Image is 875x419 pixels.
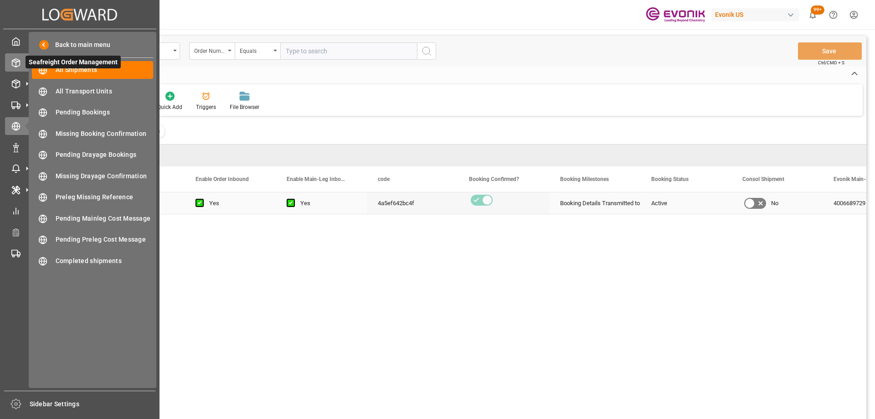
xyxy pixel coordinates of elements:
[32,82,153,100] a: All Transport Units
[209,193,265,214] div: Yes
[26,56,121,68] span: Seafreight Order Management
[32,103,153,121] a: Pending Bookings
[560,176,609,182] span: Booking Milestones
[49,40,110,50] span: Back to main menu
[651,176,689,182] span: Booking Status
[32,209,153,227] a: Pending Mainleg Cost Message
[651,193,721,214] div: Active
[771,193,778,214] span: No
[300,193,356,214] div: Yes
[417,42,436,60] button: search button
[56,129,154,139] span: Missing Booking Confirmation
[56,150,154,160] span: Pending Drayage Bookings
[157,103,182,111] div: Quick Add
[367,192,458,214] div: 4a5ef642bc4f
[32,167,153,185] a: Missing Drayage Confirmation
[30,399,156,409] span: Sidebar Settings
[56,87,154,96] span: All Transport Units
[56,65,154,75] span: All Shipments
[798,42,862,60] button: Save
[646,7,705,23] img: Evonik-brand-mark-Deep-Purple-RGB.jpeg_1700498283.jpeg
[5,202,154,220] a: My Reports
[196,103,216,111] div: Triggers
[196,176,249,182] span: Enable Order Inbound
[32,252,153,269] a: Completed shipments
[560,193,629,214] div: Booking Details Transmitted to SAP
[32,61,153,79] a: All Shipments
[711,6,803,23] button: Evonik US
[32,124,153,142] a: Missing Booking Confirmation
[194,45,225,55] div: Order Number
[803,5,823,25] button: show 102 new notifications
[230,103,259,111] div: File Browser
[56,235,154,244] span: Pending Preleg Cost Message
[32,146,153,164] a: Pending Drayage Bookings
[818,59,844,66] span: Ctrl/CMD + S
[56,256,154,266] span: Completed shipments
[32,231,153,248] a: Pending Preleg Cost Message
[280,42,417,60] input: Type to search
[378,176,390,182] span: code
[5,32,154,50] a: My Cockpit
[811,5,824,15] span: 99+
[742,176,784,182] span: Consol Shipment
[711,8,799,21] div: Evonik US
[5,223,154,241] a: Transport Planner
[32,188,153,206] a: Preleg Missing Reference
[287,176,348,182] span: Enable Main-Leg Inbound
[189,42,235,60] button: open menu
[5,138,154,156] a: Non Conformance
[5,244,154,262] a: Transport Planning
[240,45,271,55] div: Equals
[56,171,154,181] span: Missing Drayage Confirmation
[235,42,280,60] button: open menu
[56,108,154,117] span: Pending Bookings
[469,176,519,182] span: Booking Confirmed?
[56,214,154,223] span: Pending Mainleg Cost Message
[56,192,154,202] span: Preleg Missing Reference
[823,5,844,25] button: Help Center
